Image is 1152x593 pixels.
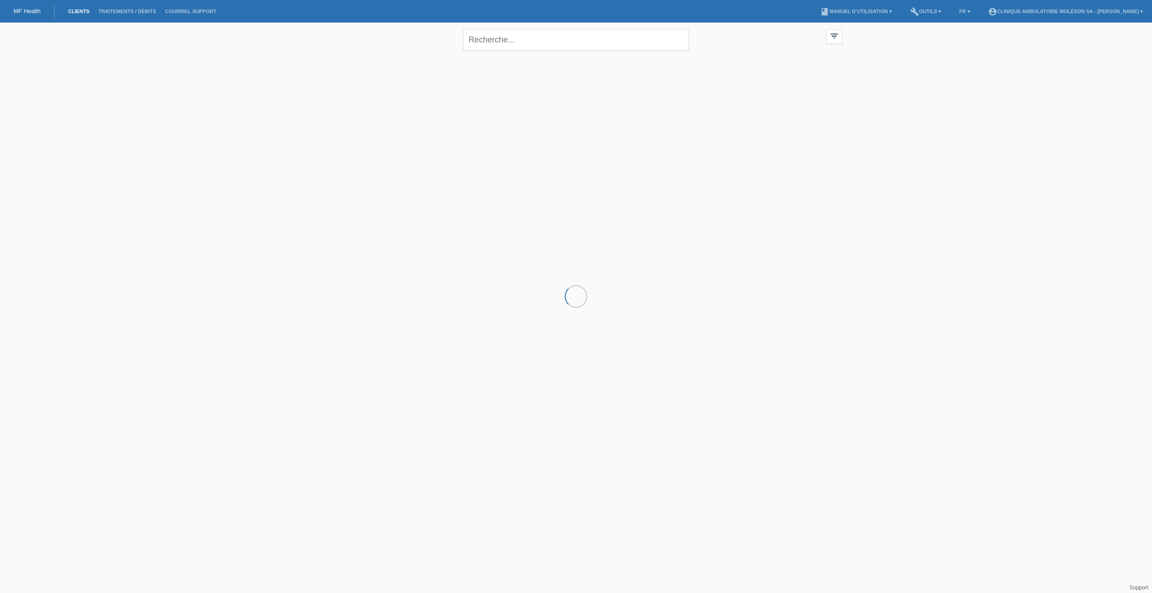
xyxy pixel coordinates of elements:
a: Traitements / débits [94,9,161,14]
i: account_circle [988,7,997,16]
a: MF Health [14,8,41,14]
i: book [820,7,829,16]
a: Clients [64,9,94,14]
input: Recherche... [463,29,689,51]
a: Support [1129,584,1148,591]
a: account_circleClinique ambulatoire Moléson SA - [PERSON_NAME] ▾ [984,9,1147,14]
a: bookManuel d’utilisation ▾ [816,9,896,14]
a: buildOutils ▾ [906,9,946,14]
i: filter_list [829,31,839,41]
a: Courriel Support [161,9,221,14]
i: build [910,7,919,16]
a: FR ▾ [955,9,975,14]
